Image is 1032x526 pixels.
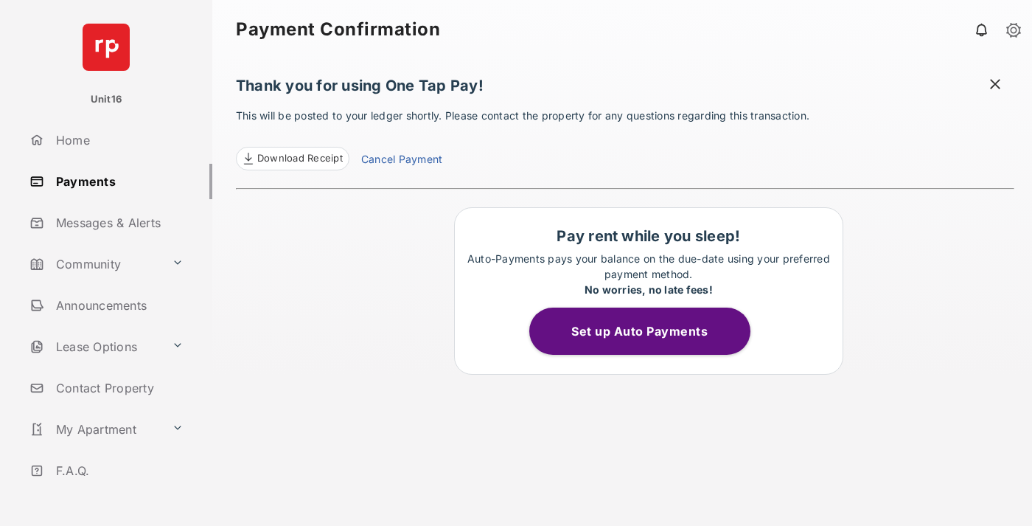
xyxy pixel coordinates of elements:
button: Set up Auto Payments [529,308,750,355]
a: Announcements [24,288,212,323]
strong: Payment Confirmation [236,21,440,38]
a: Download Receipt [236,147,349,170]
a: Messages & Alerts [24,205,212,240]
a: Contact Property [24,370,212,406]
h1: Pay rent while you sleep! [462,227,835,245]
a: Community [24,246,166,282]
a: Home [24,122,212,158]
img: svg+xml;base64,PHN2ZyB4bWxucz0iaHR0cDovL3d3dy53My5vcmcvMjAwMC9zdmciIHdpZHRoPSI2NCIgaGVpZ2h0PSI2NC... [83,24,130,71]
h1: Thank you for using One Tap Pay! [236,77,1014,102]
p: Unit16 [91,92,122,107]
a: Cancel Payment [361,151,442,170]
a: Lease Options [24,329,166,364]
div: No worries, no late fees! [462,282,835,297]
p: Auto-Payments pays your balance on the due-date using your preferred payment method. [462,251,835,297]
span: Download Receipt [257,151,343,166]
a: My Apartment [24,412,166,447]
p: This will be posted to your ledger shortly. Please contact the property for any questions regardi... [236,108,1014,170]
a: Set up Auto Payments [529,324,768,339]
a: F.A.Q. [24,453,212,488]
a: Payments [24,164,212,199]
